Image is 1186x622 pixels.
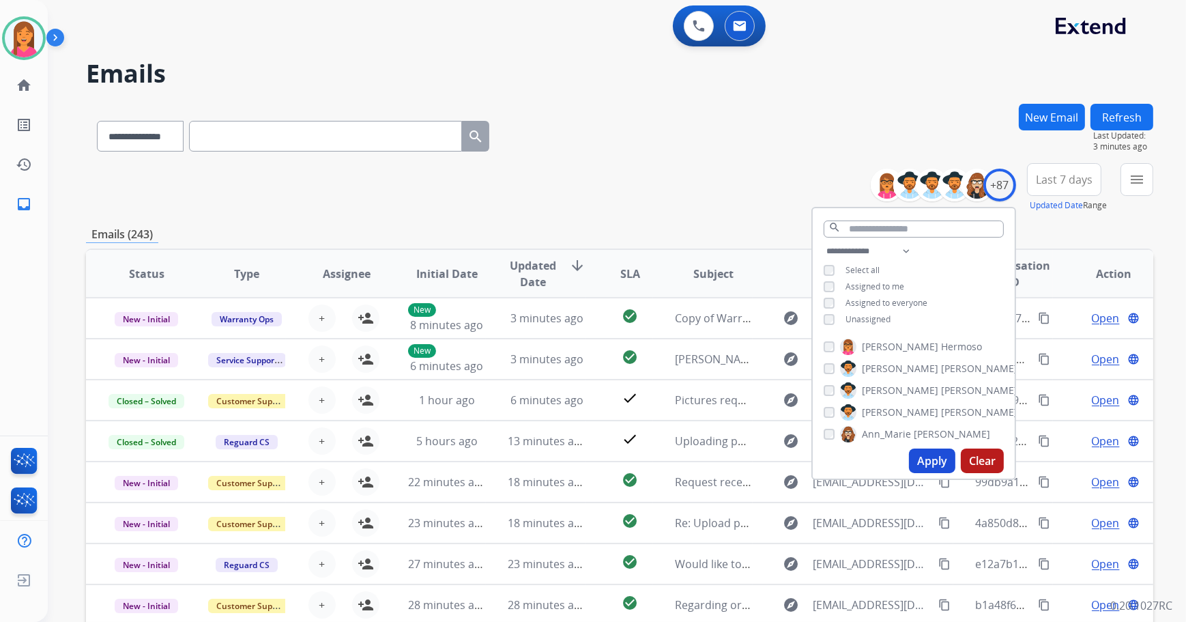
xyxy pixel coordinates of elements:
span: [EMAIL_ADDRESS][DOMAIN_NAME] [813,556,930,572]
mat-icon: content_copy [938,599,951,611]
span: 18 minutes ago [508,515,587,531]
span: 18 minutes ago [508,475,587,490]
span: Open [1092,392,1120,408]
span: Reguard CS [216,435,278,449]
span: 28 minutes ago [408,597,487,612]
mat-icon: explore [783,310,799,326]
img: avatar [5,19,43,57]
mat-icon: language [1127,476,1140,488]
mat-icon: explore [783,351,799,367]
span: Re: Upload photos to continue your claim [675,515,889,531]
button: + [308,509,336,537]
mat-icon: check [622,390,638,406]
span: + [319,433,326,449]
span: Uploading photos [675,434,768,449]
mat-icon: explore [783,556,799,572]
mat-icon: language [1127,312,1140,324]
mat-icon: language [1127,435,1140,447]
span: e12a7b1e-6afc-47dc-a801-1bff4b048edc [975,556,1179,571]
span: [PERSON_NAME] [941,384,1017,397]
span: Open [1092,474,1120,490]
mat-icon: person_add [358,515,374,531]
span: Assigned to everyone [845,297,927,309]
span: 23 minutes ago [508,556,587,571]
span: Select all [845,264,880,276]
button: Last 7 days [1027,163,1101,196]
mat-icon: content_copy [938,476,951,488]
mat-icon: check_circle [622,308,638,324]
p: New [408,344,436,358]
mat-icon: search [467,128,484,145]
span: Updated Date [508,257,558,290]
mat-icon: check_circle [622,472,638,488]
button: + [308,550,336,578]
span: Open [1092,556,1120,572]
button: + [308,305,336,332]
span: [PERSON_NAME] [862,406,938,419]
mat-icon: check_circle [622,554,638,570]
span: Customer Support [208,599,297,613]
span: 6 minutes ago [410,358,483,373]
span: b1a48f6b-4722-431e-80fe-896916f50a29 [975,597,1178,612]
mat-icon: history [16,156,32,173]
span: [EMAIL_ADDRESS][DOMAIN_NAME] [813,597,930,613]
span: 4a850d8c-605b-4ab5-87b6-f42133159cf6 [975,515,1181,531]
span: New - Initial [115,476,178,490]
mat-icon: person_add [358,351,374,367]
span: [PERSON_NAME] [862,362,938,376]
span: + [319,474,326,490]
h2: Emails [86,60,1153,87]
button: + [308,591,336,619]
span: [PERSON_NAME] [914,427,990,441]
mat-icon: person_add [358,474,374,490]
span: Assigned to me [845,281,904,292]
span: + [319,310,326,326]
span: + [319,515,326,531]
span: 28 minutes ago [508,597,587,612]
span: Type [234,266,259,282]
mat-icon: explore [783,474,799,490]
mat-icon: content_copy [1038,353,1050,365]
mat-icon: home [16,77,32,94]
mat-icon: arrow_downward [569,257,585,274]
mat-icon: check [622,431,638,447]
div: +87 [983,169,1016,201]
mat-icon: language [1127,517,1140,529]
mat-icon: person_add [358,597,374,613]
mat-icon: language [1127,394,1140,406]
span: Regarding order #34089154 [675,597,818,612]
span: Customer Support [208,476,297,490]
span: Would like to open a claim [675,556,810,571]
span: Service Support [208,353,286,367]
button: Apply [909,449,955,473]
span: Reguard CS [216,558,278,572]
mat-icon: check_circle [622,349,638,365]
span: 3 minutes ago [1093,141,1153,152]
span: 5 hours ago [416,434,478,449]
span: 3 minutes ago [510,311,583,326]
span: Copy of Warranty Contract [675,311,813,326]
span: [PERSON_NAME] [941,406,1017,419]
mat-icon: check_circle [622,595,638,611]
th: Action [1053,250,1153,298]
mat-icon: content_copy [1038,517,1050,529]
mat-icon: menu [1129,171,1145,188]
span: 23 minutes ago [408,515,487,531]
span: Range [1030,199,1107,211]
span: Initial Date [416,266,478,282]
span: Hermoso [941,340,982,354]
span: [PERSON_NAME] Claim 1-8254727192 [675,352,865,367]
span: Subject [693,266,734,282]
button: Updated Date [1030,200,1083,211]
mat-icon: content_copy [938,558,951,570]
button: + [308,386,336,414]
mat-icon: person_add [358,556,374,572]
mat-icon: check_circle [622,513,638,529]
span: Open [1092,515,1120,531]
span: New - Initial [115,353,178,367]
span: 99db9a12-bcdf-4332-805d-7ea852fc500b [975,475,1183,490]
span: + [319,392,326,408]
mat-icon: explore [783,392,799,408]
button: Clear [961,449,1004,473]
span: Open [1092,597,1120,613]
